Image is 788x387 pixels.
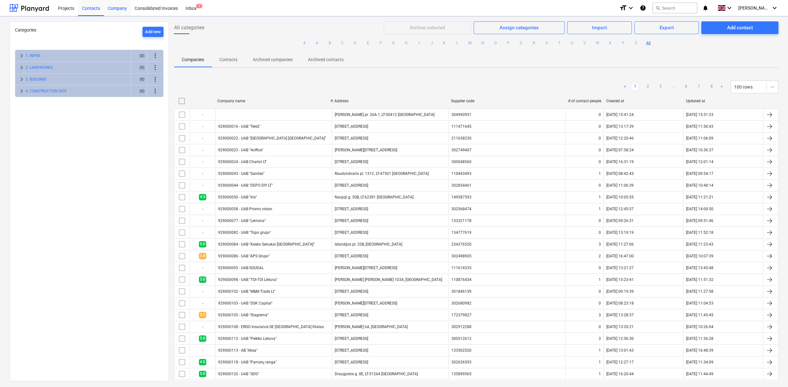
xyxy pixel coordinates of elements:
span: 5.0 [199,371,206,377]
button: V [581,39,588,47]
button: O [492,39,499,47]
div: 302498905 [451,254,471,258]
div: 0 [599,124,601,129]
div: [PERSON_NAME] [PERSON_NAME] 103A, [GEOGRAPHIC_DATA] [335,277,442,282]
button: B [326,39,333,47]
div: [STREET_ADDRESS] [335,348,368,353]
div: Export [660,24,674,32]
button: R [530,39,537,47]
div: [DATE] 07:58:24 [606,148,634,152]
div: [DATE] 08:23:18 [606,301,634,305]
span: more_vert [151,52,159,60]
span: 4.5 [199,194,206,200]
span: keyboard_arrow_right [18,52,26,60]
div: 0 [599,183,601,188]
div: 929000016 - UAB "Tele2' [218,124,260,129]
div: 302854461 [451,183,471,188]
div: [DATE] 11:04:53 [686,301,713,305]
span: 5.0 [199,335,206,341]
div: - [190,145,215,155]
i: format_size [619,4,627,12]
div: Chat Widget [756,356,788,387]
button: P [504,39,512,47]
div: 929000086 - UAB "APS Grupė" [218,254,270,259]
span: keyboard_arrow_right [18,64,26,71]
div: 304990951 [451,112,471,117]
div: 0 [599,325,601,329]
div: 0 [599,148,601,152]
div: - [190,298,215,308]
button: 3. BUILDING [26,75,46,83]
div: 929000058 - UAB Promo vision [218,207,272,211]
div: 133502520 [451,348,471,353]
button: D [351,39,359,47]
div: 929000024 - UAB Charlot LT [218,160,266,164]
div: - [190,157,215,167]
div: 1 [599,207,601,211]
span: more_vert [151,64,159,71]
div: 1 [599,360,601,364]
div: [DATE] 13:17:39 [606,124,634,129]
div: 929000120 - UAB "SDG" [218,372,259,376]
button: M [466,39,474,47]
div: [DATE] 11:50:43 [686,124,713,129]
div: [DATE] 09:51:46 [686,219,713,223]
div: 0 [599,112,601,117]
div: 929000077 - UAB "Lemona" [218,219,266,223]
div: [STREET_ADDRESS] [335,160,368,164]
span: more_vert [151,75,159,83]
div: # of contact people [568,99,601,103]
div: Add contact [727,24,753,32]
button: 2. LANDWORKS [26,64,53,71]
div: [PERSON_NAME][STREET_ADDRESS] [335,148,397,152]
div: 135899565 [451,372,471,376]
button: 4. CONSTRUCTION SITE [26,87,67,95]
div: 3 [599,242,601,247]
button: U [568,39,576,47]
div: (0) [134,86,144,96]
div: 0 [599,301,601,305]
button: G [390,39,397,47]
p: Archived companies [253,56,293,63]
div: 234376520 [451,242,471,247]
div: 929000084 - UAB "Kesko Senukai [GEOGRAPHIC_DATA]" [218,242,315,247]
div: Updated at [686,99,761,103]
div: [PERSON_NAME][STREET_ADDRESS] [335,301,397,305]
div: [DATE] 16:20:44 [606,372,634,376]
div: 929000043 - UAB "Sanitex" [218,171,265,176]
div: [DATE] 12:27:17 [606,360,634,364]
div: - [190,133,215,143]
div: (0) [134,51,144,61]
button: K [441,39,448,47]
div: 929000095 - UAB SOUDAL [218,266,264,270]
button: C [339,39,346,47]
div: [DATE] 09:19:39 [606,289,634,294]
span: [PERSON_NAME] Zdanaviciene [738,5,770,11]
div: [DATE] 16:47:00 [606,254,634,258]
div: - [190,286,215,297]
p: Companies [182,56,204,63]
div: 1 [599,372,601,376]
div: [DATE] 09:54:17 [686,171,713,176]
button: E [364,39,372,47]
a: Page 2 [644,83,652,91]
i: keyboard_arrow_down [771,4,778,12]
button: 1. INFRA [26,52,40,60]
div: 1 [599,195,601,199]
div: [PERSON_NAME] 6A, [GEOGRAPHIC_DATA] [335,325,408,329]
button: Z [632,39,639,47]
div: [DATE] 11:51:32 [686,277,713,282]
div: [DATE] 10:05:55 [606,195,634,199]
i: keyboard_arrow_down [726,4,733,12]
button: L [453,39,461,47]
a: Page 1 is your current page [631,83,639,91]
div: [DATE] 16:48:39 [686,348,713,353]
div: 300512612 [451,336,471,341]
a: ... [669,83,677,91]
i: notifications [702,4,709,12]
div: [DATE] 13:45:48 [686,266,713,270]
a: Page 3 [657,83,664,91]
button: H [402,39,410,47]
div: [STREET_ADDRESS] [335,124,368,129]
